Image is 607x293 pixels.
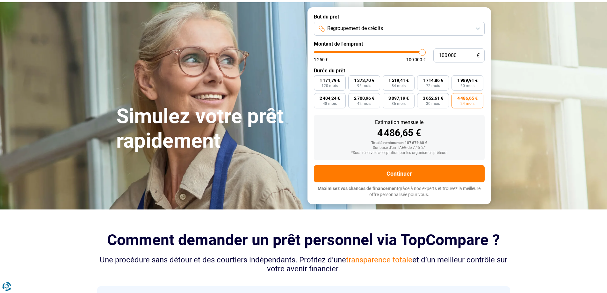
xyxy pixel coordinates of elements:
span: 1 519,41 € [388,78,409,83]
button: Continuer [314,165,485,182]
span: 24 mois [460,102,474,106]
button: Regroupement de crédits [314,22,485,36]
span: 4 486,65 € [457,96,478,100]
div: Une procédure sans détour et des courtiers indépendants. Profitez d’une et d’un meilleur contrôle... [97,255,510,274]
label: Durée du prêt [314,68,485,74]
h1: Simulez votre prêt rapidement [116,104,300,153]
span: 3 097,19 € [388,96,409,100]
span: Regroupement de crédits [327,25,383,32]
span: 1 989,91 € [457,78,478,83]
h2: Comment demander un prêt personnel via TopCompare ? [97,231,510,249]
span: transparence totale [346,255,412,264]
span: 36 mois [392,102,406,106]
span: 1 171,79 € [320,78,340,83]
div: Sur base d'un TAEG de 7,45 %* [319,146,480,150]
span: 1 714,86 € [423,78,443,83]
span: 42 mois [357,102,371,106]
div: *Sous réserve d'acceptation par les organismes prêteurs [319,151,480,155]
span: 60 mois [460,84,474,88]
span: 2 404,24 € [320,96,340,100]
label: But du prêt [314,14,485,20]
span: 120 mois [322,84,338,88]
span: 96 mois [357,84,371,88]
p: grâce à nos experts et trouvez la meilleure offre personnalisée pour vous. [314,186,485,198]
span: 48 mois [323,102,337,106]
span: 1 373,70 € [354,78,374,83]
span: 30 mois [426,102,440,106]
span: € [477,53,480,58]
span: 72 mois [426,84,440,88]
span: 84 mois [392,84,406,88]
div: Estimation mensuelle [319,120,480,125]
div: 4 486,65 € [319,128,480,138]
span: 3 652,61 € [423,96,443,100]
div: Total à rembourser: 107 679,60 € [319,141,480,145]
span: 1 250 € [314,57,328,62]
span: 100 000 € [406,57,426,62]
label: Montant de l'emprunt [314,41,485,47]
span: Maximisez vos chances de financement [318,186,398,191]
span: 2 700,96 € [354,96,374,100]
